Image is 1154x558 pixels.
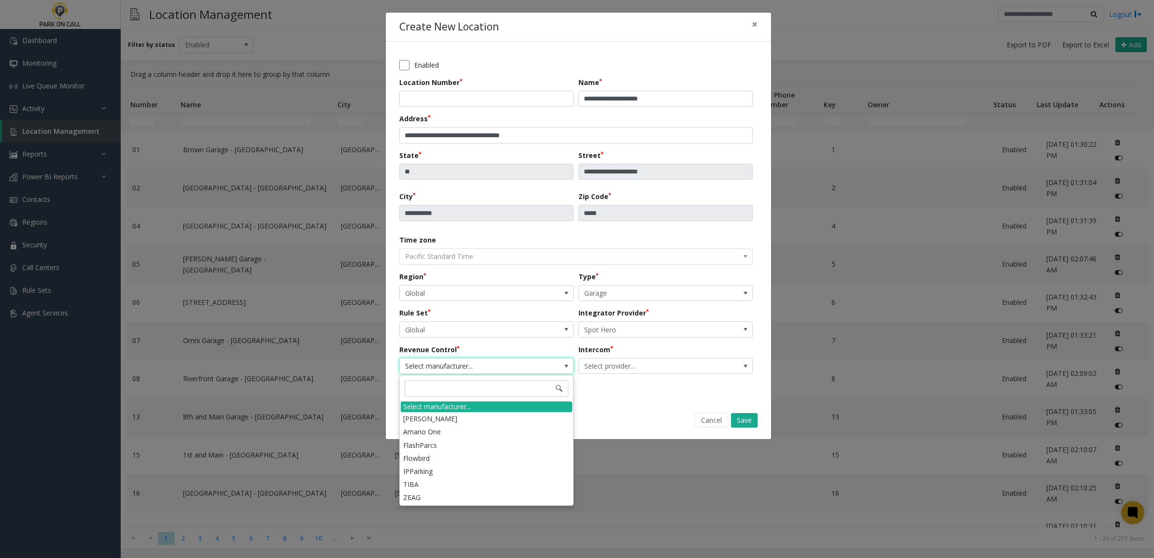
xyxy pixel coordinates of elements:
li: IPParking [401,465,572,478]
li: TIBA [401,478,572,491]
label: Time zone [399,235,436,245]
li: Flowbird [401,452,572,465]
span: Select provider... [579,358,718,374]
span: Global [400,322,538,337]
span: Spot Hero [579,322,718,337]
button: Close [745,13,764,36]
label: Street [578,150,604,160]
span: Global [400,286,538,301]
label: Revenue Control [399,344,460,355]
li: FlashParcs [401,439,572,452]
label: Location Number [399,77,463,87]
span: Select manufacturer... [400,358,538,374]
li: Amano One [401,425,572,438]
label: Region [399,272,426,282]
label: Integrator Provider [578,308,649,318]
label: State [399,150,422,160]
button: Cancel [695,413,728,428]
div: Select manufacturer... [401,401,572,412]
h4: Create New Location [399,19,499,35]
li: ZEAG [401,491,572,504]
button: Save [731,413,758,428]
label: Intercom [578,344,613,355]
label: Rule Set [399,308,431,318]
label: City [399,191,416,201]
label: Zip Code [578,191,611,201]
label: Address [399,114,431,124]
app-dropdown: The timezone is automatically set based on the address and cannot be edited. [399,251,753,260]
label: Type [578,272,599,282]
label: Enabled [414,60,439,70]
span: × [752,17,758,31]
li: [PERSON_NAME] [401,412,572,425]
span: Garage [579,286,718,301]
label: Name [578,77,602,87]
